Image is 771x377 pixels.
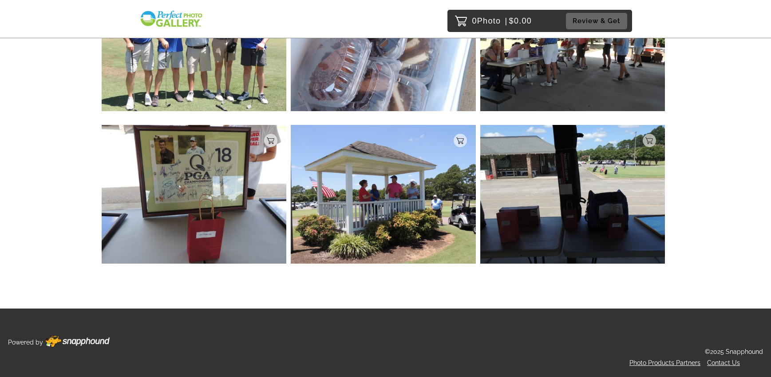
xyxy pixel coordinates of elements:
[480,125,665,264] img: 132445
[291,125,476,264] img: 132405
[139,10,203,28] img: Snapphound Logo
[705,346,763,357] p: ©2025 Snapphound
[629,359,700,366] a: Photo Products Partners
[8,337,43,348] p: Powered by
[505,16,508,25] span: |
[566,13,627,29] button: Review & Get
[566,13,630,29] a: Review & Get
[45,336,110,347] img: Footer
[477,14,501,28] span: Photo
[472,14,532,28] p: 0 $0.00
[102,125,287,264] img: 132436
[707,359,740,366] a: Contact Us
